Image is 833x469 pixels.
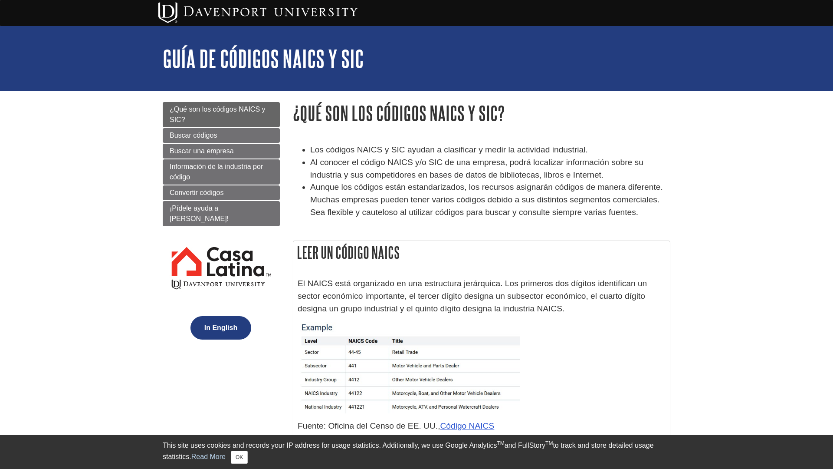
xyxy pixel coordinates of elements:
div: Guide Page Menu [163,102,280,354]
button: In English [190,316,251,340]
div: This site uses cookies and records your IP address for usage statistics. Additionally, we use Goo... [163,440,670,464]
a: Buscar una empresa [163,144,280,159]
a: Convertir códigos [163,185,280,200]
p: Fuente: Oficina del Censo de EE. UU., [298,420,666,433]
a: ¡Pídele ayuda a [PERSON_NAME]! [163,201,280,226]
a: In English [188,324,253,331]
img: NAICS Code [300,322,520,413]
a: Guía de códigos NAICS y SIC [163,45,364,72]
a: ¿Qué son los códigos NAICS y SIC? [163,102,280,127]
span: Buscar códigos [170,132,217,139]
a: Buscar códigos [163,128,280,143]
button: Close [231,451,248,464]
sup: TM [545,440,553,446]
a: Información de la industria por código [163,159,280,185]
span: Buscar una empresa [170,147,234,155]
span: Información de la industria por código [170,163,263,181]
img: Davenport University [158,2,357,23]
h2: Leer un código NAICS [293,241,670,264]
span: Convertir códigos [170,189,224,196]
span: ¿Qué son los códigos NAICS y SIC? [170,106,266,123]
p: El NAICS está organizado en una estructura jerárquica. Los primeros dos dígitos identifican un se... [298,277,666,315]
li: Aunque los códigos están estandarizados, los recursos asignarán códigos de manera diferente. Much... [310,181,670,218]
h1: ¿Qué son los códigos NAICS y SIC? [293,102,670,124]
a: Read More [191,453,226,460]
span: ¡Pídele ayuda a [PERSON_NAME]! [170,205,229,222]
sup: TM [497,440,504,446]
a: Código NAICS [440,421,494,430]
li: Los códigos NAICS y SIC ayudan a clasificar y medir la actividad industrial. [310,144,670,156]
li: Al conocer el código NAICS y/o SIC de una empresa, podrá localizar información sobre su industria... [310,156,670,182]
